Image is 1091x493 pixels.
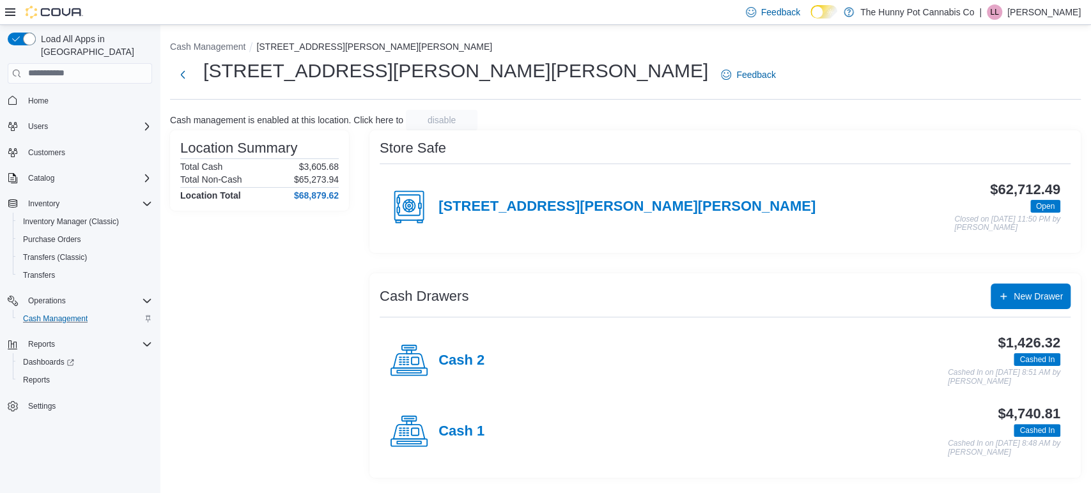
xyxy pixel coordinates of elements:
[23,293,71,308] button: Operations
[18,372,55,388] a: Reports
[23,357,74,367] span: Dashboards
[18,372,152,388] span: Reports
[23,119,53,134] button: Users
[18,311,93,326] a: Cash Management
[1030,200,1060,213] span: Open
[3,292,157,310] button: Operations
[170,115,403,125] p: Cash management is enabled at this location. Click here to
[3,143,157,162] button: Customers
[28,121,48,132] span: Users
[991,284,1071,309] button: New Drawer
[18,354,152,370] span: Dashboards
[23,196,152,211] span: Inventory
[1014,353,1060,366] span: Cashed In
[13,231,157,248] button: Purchase Orders
[3,195,157,213] button: Inventory
[954,215,1060,232] p: Closed on [DATE] 11:50 PM by [PERSON_NAME]
[1019,354,1055,365] span: Cashed In
[28,96,49,106] span: Home
[28,148,65,158] span: Customers
[294,174,339,185] p: $65,273.94
[810,5,837,19] input: Dark Mode
[438,199,816,215] h4: [STREET_ADDRESS][PERSON_NAME][PERSON_NAME]
[23,93,54,109] a: Home
[26,6,83,19] img: Cova
[736,68,775,81] span: Feedback
[23,216,119,227] span: Inventory Manager (Classic)
[18,232,152,247] span: Purchase Orders
[18,214,124,229] a: Inventory Manager (Classic)
[406,110,477,130] button: disable
[3,91,157,110] button: Home
[998,335,1060,351] h3: $1,426.32
[23,375,50,385] span: Reports
[23,314,88,324] span: Cash Management
[990,4,998,20] span: LL
[180,174,242,185] h6: Total Non-Cash
[23,196,65,211] button: Inventory
[18,232,86,247] a: Purchase Orders
[180,190,241,201] h4: Location Total
[13,310,157,328] button: Cash Management
[13,213,157,231] button: Inventory Manager (Classic)
[1019,425,1055,436] span: Cashed In
[28,401,56,411] span: Settings
[23,119,152,134] span: Users
[3,118,157,135] button: Users
[979,4,982,20] p: |
[998,406,1060,421] h3: $4,740.81
[23,337,152,352] span: Reports
[380,140,446,156] h3: Store Safe
[299,162,339,172] p: $3,605.68
[987,4,1002,20] div: Laura Laskoski
[1007,4,1081,20] p: [PERSON_NAME]
[428,114,456,126] span: disable
[18,268,152,283] span: Transfers
[3,397,157,415] button: Settings
[18,268,60,283] a: Transfers
[23,93,152,109] span: Home
[3,335,157,353] button: Reports
[13,266,157,284] button: Transfers
[18,311,152,326] span: Cash Management
[1014,424,1060,437] span: Cashed In
[23,145,70,160] a: Customers
[180,140,297,156] h3: Location Summary
[28,296,66,306] span: Operations
[203,58,708,84] h1: [STREET_ADDRESS][PERSON_NAME][PERSON_NAME]
[23,270,55,280] span: Transfers
[23,171,152,186] span: Catalog
[860,4,974,20] p: The Hunny Pot Cannabis Co
[23,252,87,262] span: Transfers (Classic)
[23,398,61,414] a: Settings
[36,33,152,58] span: Load All Apps in [GEOGRAPHIC_DATA]
[18,354,79,370] a: Dashboards
[1014,290,1063,303] span: New Drawer
[170,40,1081,56] nav: An example of EuiBreadcrumbs
[13,353,157,371] a: Dashboards
[13,248,157,266] button: Transfers (Classic)
[28,173,54,183] span: Catalog
[294,190,339,201] h4: $68,879.62
[18,250,152,265] span: Transfers (Classic)
[170,62,196,87] button: Next
[18,214,152,229] span: Inventory Manager (Classic)
[13,371,157,389] button: Reports
[948,368,1060,386] p: Cashed In on [DATE] 8:51 AM by [PERSON_NAME]
[18,250,92,265] a: Transfers (Classic)
[990,182,1060,197] h3: $62,712.49
[23,234,81,245] span: Purchase Orders
[3,169,157,187] button: Catalog
[256,42,492,52] button: [STREET_ADDRESS][PERSON_NAME][PERSON_NAME]
[1036,201,1055,212] span: Open
[380,289,468,304] h3: Cash Drawers
[180,162,222,172] h6: Total Cash
[716,62,780,87] a: Feedback
[28,339,55,349] span: Reports
[438,353,484,369] h4: Cash 2
[23,337,60,352] button: Reports
[23,171,59,186] button: Catalog
[438,423,484,440] h4: Cash 1
[23,144,152,160] span: Customers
